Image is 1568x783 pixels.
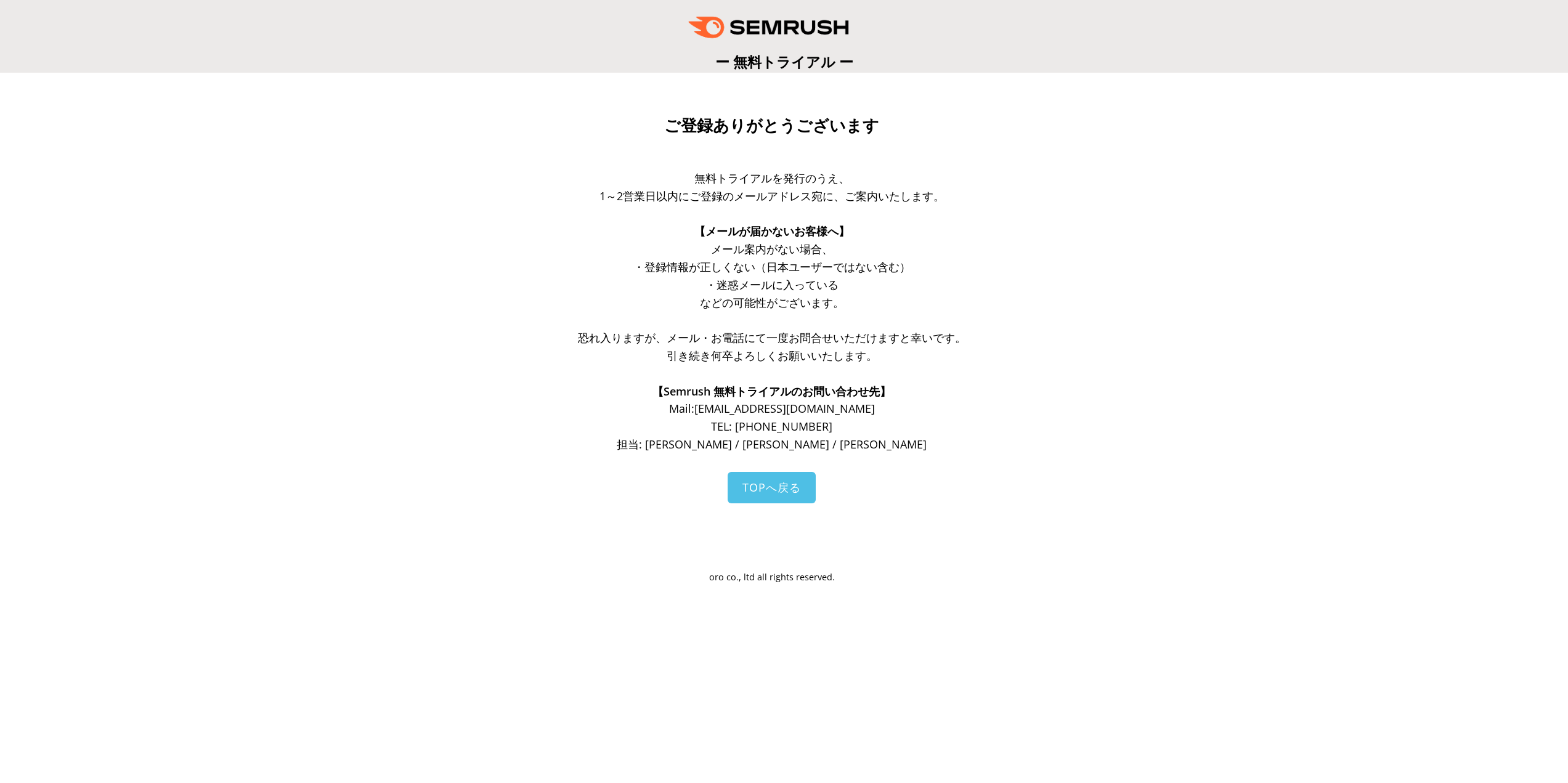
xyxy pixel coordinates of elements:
a: TOPへ戻る [728,472,816,503]
span: 恐れ入りますが、メール・お電話にて一度お問合せいただけますと幸いです。 [578,330,966,345]
span: TOPへ戻る [742,480,801,495]
span: TEL: [PHONE_NUMBER] [711,419,832,434]
span: 引き続き何卒よろしくお願いいたします。 [667,348,877,363]
span: 1～2営業日以内にご登録のメールアドレス宛に、ご案内いたします。 [599,189,944,203]
span: 【メールが届かないお客様へ】 [694,224,850,238]
span: ご登録ありがとうございます [664,116,879,135]
span: Mail: [EMAIL_ADDRESS][DOMAIN_NAME] [669,401,875,416]
span: 担当: [PERSON_NAME] / [PERSON_NAME] / [PERSON_NAME] [617,437,927,452]
span: 無料トライアルを発行のうえ、 [694,171,850,185]
span: oro co., ltd all rights reserved. [709,571,835,583]
span: ・迷惑メールに入っている [705,277,839,292]
span: 【Semrush 無料トライアルのお問い合わせ先】 [652,384,891,399]
span: メール案内がない場合、 [711,241,833,256]
span: などの可能性がございます。 [700,295,844,310]
span: ・登録情報が正しくない（日本ユーザーではない含む） [633,259,911,274]
span: ー 無料トライアル ー [715,52,853,71]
